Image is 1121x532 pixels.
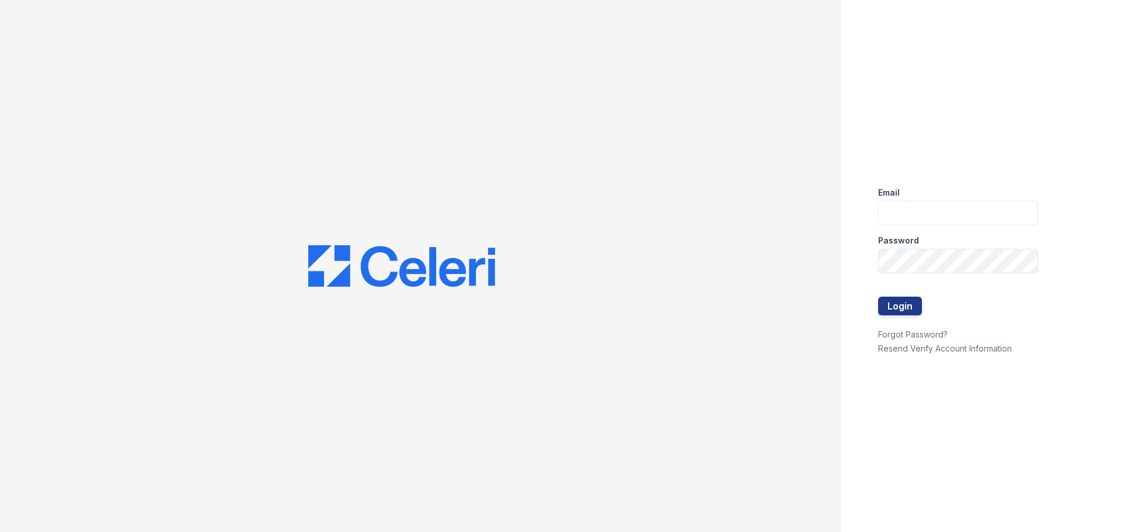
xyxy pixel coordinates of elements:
[878,235,919,246] label: Password
[878,329,948,339] a: Forgot Password?
[878,187,900,199] label: Email
[878,297,922,315] button: Login
[878,343,1012,353] a: Resend Verify Account Information
[308,245,495,287] img: CE_Logo_Blue-a8612792a0a2168367f1c8372b55b34899dd931a85d93a1a3d3e32e68fde9ad4.png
